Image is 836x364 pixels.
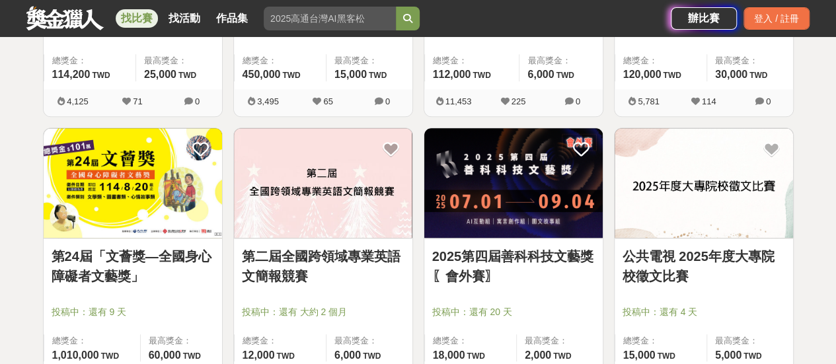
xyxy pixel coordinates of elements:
span: 投稿中：還有 20 天 [432,305,595,319]
span: TWD [553,351,571,361]
a: 辦比賽 [671,7,737,30]
span: 18,000 [433,349,465,361]
span: 總獎金： [52,54,128,67]
span: 3,495 [257,96,279,106]
span: 最高獎金： [527,54,594,67]
a: 2025第四屆善科科技文藝獎〖會外賽〗 [432,246,595,286]
span: 最高獎金： [144,54,214,67]
span: 60,000 [149,349,181,361]
span: 0 [766,96,771,106]
span: TWD [363,351,381,361]
span: TWD [743,351,761,361]
a: 找比賽 [116,9,158,28]
span: 112,000 [433,69,471,80]
span: 總獎金： [52,334,132,347]
img: Cover Image [234,128,412,238]
img: Cover Image [44,128,222,238]
span: 總獎金： [623,334,699,347]
span: 總獎金： [623,54,699,67]
img: Cover Image [615,128,793,238]
span: TWD [276,351,294,361]
span: TWD [473,71,490,80]
span: 0 [576,96,580,106]
span: 15,000 [334,69,367,80]
a: 找活動 [163,9,206,28]
a: 第24屆「文薈獎—全國身心障礙者文藝獎」 [52,246,214,286]
a: 第二屆全國跨領域專業英語文簡報競賽 [242,246,404,286]
span: TWD [369,71,387,80]
span: 0 [385,96,390,106]
span: 最高獎金： [525,334,595,347]
span: 15,000 [623,349,656,361]
span: 12,000 [243,349,275,361]
span: TWD [556,71,574,80]
span: TWD [749,71,767,80]
span: 225 [512,96,526,106]
span: 最高獎金： [715,334,785,347]
span: 總獎金： [433,334,508,347]
span: 總獎金： [243,334,318,347]
span: 30,000 [715,69,747,80]
span: 投稿中：還有 大約 2 個月 [242,305,404,319]
span: TWD [101,351,119,361]
span: 6,000 [527,69,554,80]
a: 公共電視 2025年度大專院校徵文比賽 [623,246,785,286]
span: 11,453 [445,96,472,106]
span: 4,125 [67,96,89,106]
span: 65 [323,96,332,106]
span: 最高獎金： [149,334,214,347]
span: 5,000 [715,349,741,361]
span: 1,010,000 [52,349,99,361]
span: TWD [467,351,484,361]
span: 114,200 [52,69,91,80]
span: 0 [195,96,200,106]
span: 2,000 [525,349,551,361]
span: 6,000 [334,349,361,361]
span: TWD [92,71,110,80]
input: 2025高通台灣AI黑客松 [264,7,396,30]
span: 120,000 [623,69,662,80]
span: 最高獎金： [334,334,404,347]
span: 投稿中：還有 9 天 [52,305,214,319]
span: 71 [133,96,142,106]
a: 作品集 [211,9,253,28]
span: 最高獎金： [334,54,404,67]
span: 投稿中：還有 4 天 [623,305,785,319]
span: 最高獎金： [715,54,785,67]
span: 5,781 [638,96,660,106]
span: 總獎金： [433,54,512,67]
span: TWD [282,71,300,80]
span: 25,000 [144,69,176,80]
span: TWD [178,71,196,80]
div: 登入 / 註冊 [743,7,810,30]
span: TWD [657,351,675,361]
img: Cover Image [424,128,603,238]
span: 總獎金： [243,54,318,67]
span: TWD [663,71,681,80]
span: 450,000 [243,69,281,80]
span: 114 [702,96,716,106]
span: TWD [183,351,201,361]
